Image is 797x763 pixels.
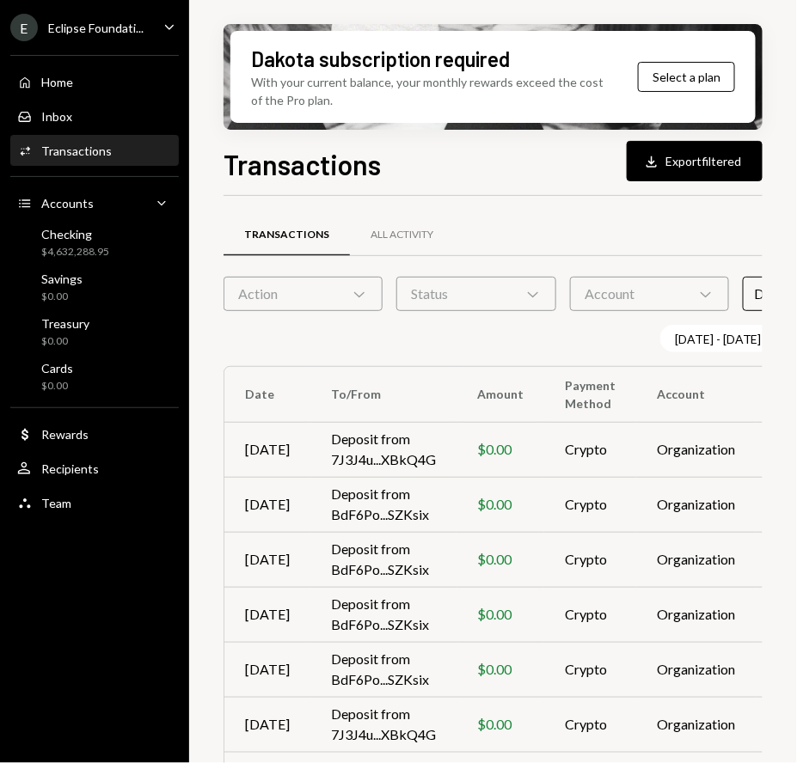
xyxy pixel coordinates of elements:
[41,290,83,304] div: $0.00
[41,334,89,349] div: $0.00
[350,213,454,257] a: All Activity
[245,439,290,460] div: [DATE]
[310,697,457,752] td: Deposit from 7J3J4u...XBkQ4G
[310,422,457,477] td: Deposit from 7J3J4u...XBkQ4G
[245,604,290,625] div: [DATE]
[41,109,72,124] div: Inbox
[245,494,290,515] div: [DATE]
[660,325,797,352] div: [DATE] - [DATE]
[477,494,524,515] div: $0.00
[310,587,457,642] td: Deposit from BdF6Po...SZKsix
[41,316,89,331] div: Treasury
[310,642,457,697] td: Deposit from BdF6Po...SZKsix
[636,422,756,477] td: Organization
[41,75,73,89] div: Home
[544,532,636,587] td: Crypto
[371,228,433,242] div: All Activity
[477,439,524,460] div: $0.00
[10,453,179,484] a: Recipients
[638,62,735,92] button: Select a plan
[48,21,144,35] div: Eclipse Foundati...
[477,714,524,735] div: $0.00
[636,532,756,587] td: Organization
[224,213,350,257] a: Transactions
[310,367,457,422] th: To/From
[544,642,636,697] td: Crypto
[41,245,109,259] div: $4,632,288.95
[636,642,756,697] td: Organization
[245,714,290,735] div: [DATE]
[477,604,524,625] div: $0.00
[41,361,73,375] div: Cards
[244,228,329,242] div: Transactions
[41,496,71,510] div: Team
[10,266,179,308] a: Savings$0.00
[636,697,756,752] td: Organization
[396,277,555,311] div: Status
[251,45,510,73] div: Dakota subscription required
[544,477,636,532] td: Crypto
[245,549,290,570] div: [DATE]
[41,272,83,286] div: Savings
[544,367,636,422] th: Payment Method
[245,659,290,680] div: [DATE]
[636,367,756,422] th: Account
[570,277,729,311] div: Account
[636,587,756,642] td: Organization
[10,418,179,449] a: Rewards
[10,222,179,263] a: Checking$4,632,288.95
[10,101,179,131] a: Inbox
[310,532,457,587] td: Deposit from BdF6Po...SZKsix
[310,477,457,532] td: Deposit from BdF6Po...SZKsix
[627,141,763,181] button: Exportfiltered
[10,187,179,218] a: Accounts
[10,14,38,41] div: E
[477,549,524,570] div: $0.00
[41,143,112,158] div: Transactions
[10,356,179,397] a: Cards$0.00
[10,66,179,97] a: Home
[41,379,73,394] div: $0.00
[41,427,89,442] div: Rewards
[10,487,179,518] a: Team
[544,697,636,752] td: Crypto
[457,367,544,422] th: Amount
[41,461,99,476] div: Recipients
[251,73,614,109] div: With your current balance, your monthly rewards exceed the cost of the Pro plan.
[41,196,94,211] div: Accounts
[10,135,179,166] a: Transactions
[41,227,109,241] div: Checking
[224,277,383,311] div: Action
[544,422,636,477] td: Crypto
[224,367,310,422] th: Date
[544,587,636,642] td: Crypto
[10,311,179,352] a: Treasury$0.00
[477,659,524,680] div: $0.00
[636,477,756,532] td: Organization
[224,147,381,181] h1: Transactions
